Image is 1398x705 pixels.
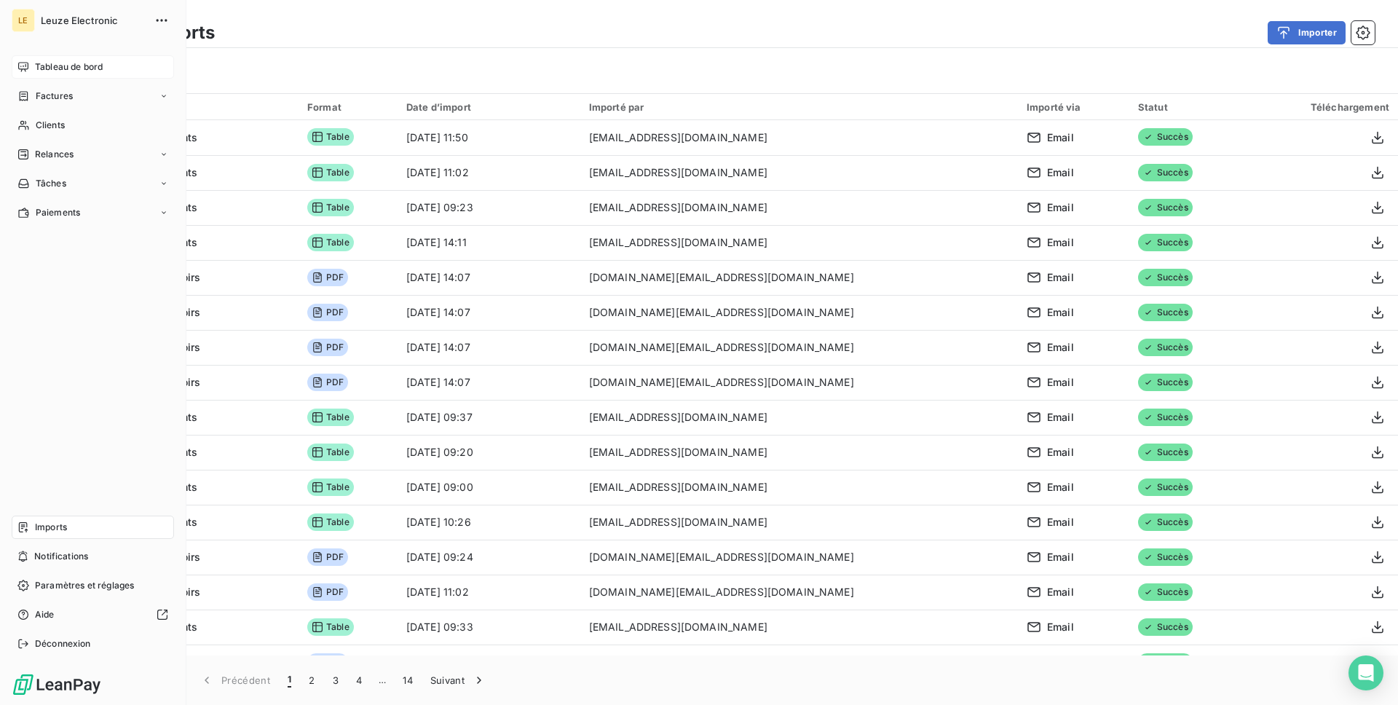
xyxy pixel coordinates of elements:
span: Email [1047,655,1074,669]
span: PDF [307,339,348,356]
span: Email [1047,620,1074,634]
span: 1 [288,673,291,688]
button: 3 [324,665,347,696]
span: Email [1047,165,1074,180]
td: [DATE] 11:50 [398,120,580,155]
span: Email [1047,130,1074,145]
td: [EMAIL_ADDRESS][DOMAIN_NAME] [580,120,1018,155]
span: Succès [1138,444,1193,461]
span: Email [1047,305,1074,320]
td: [DATE] 14:07 [398,295,580,330]
td: [DATE] 10:26 [398,505,580,540]
td: [DATE] 09:33 [398,610,580,645]
td: [DATE] 09:20 [398,435,580,470]
div: Format [307,101,389,113]
span: Succès [1138,339,1193,356]
td: [EMAIL_ADDRESS][DOMAIN_NAME] [580,400,1018,435]
div: LE [12,9,35,32]
span: PDF [307,548,348,566]
td: [DOMAIN_NAME][EMAIL_ADDRESS][DOMAIN_NAME] [580,330,1018,365]
span: Email [1047,585,1074,599]
span: Relances [35,148,74,161]
span: PDF [307,374,348,391]
span: Email [1047,270,1074,285]
td: [DATE] 11:02 [398,575,580,610]
td: [DOMAIN_NAME][EMAIL_ADDRESS][DOMAIN_NAME] [580,575,1018,610]
img: Logo LeanPay [12,673,102,696]
span: Succès [1138,548,1193,566]
td: [EMAIL_ADDRESS][DOMAIN_NAME] [580,190,1018,225]
span: Clients [36,119,65,132]
td: [DATE] 14:07 [398,365,580,400]
span: Email [1047,480,1074,495]
button: 1 [279,665,300,696]
span: Succès [1138,513,1193,531]
span: Succès [1138,199,1193,216]
span: Notifications [34,550,88,563]
button: 14 [394,665,422,696]
span: PDF [307,583,348,601]
span: Succès [1138,478,1193,496]
button: Importer [1268,21,1346,44]
span: Email [1047,200,1074,215]
td: [DOMAIN_NAME][EMAIL_ADDRESS][DOMAIN_NAME] [580,295,1018,330]
span: Email [1047,340,1074,355]
td: [DOMAIN_NAME][EMAIL_ADDRESS][DOMAIN_NAME] [580,365,1018,400]
span: Email [1047,550,1074,564]
td: [DATE] 11:02 [398,155,580,190]
span: Email [1047,445,1074,460]
td: [DATE] 14:07 [398,330,580,365]
span: Table [307,618,354,636]
span: Tableau de bord [35,60,103,74]
div: Importé via [1027,101,1121,113]
span: Table [307,409,354,426]
span: Email [1047,410,1074,425]
span: Tâches [36,177,66,190]
td: [DATE] 08:37 [398,645,580,680]
span: Imports [35,521,67,534]
td: [EMAIL_ADDRESS][DOMAIN_NAME] [580,435,1018,470]
span: Succès [1138,164,1193,181]
td: [EMAIL_ADDRESS][DOMAIN_NAME] [580,505,1018,540]
span: Email [1047,375,1074,390]
td: [DOMAIN_NAME][EMAIL_ADDRESS][DOMAIN_NAME] [580,645,1018,680]
div: Statut [1138,101,1241,113]
td: [EMAIL_ADDRESS][DOMAIN_NAME] [580,155,1018,190]
button: Précédent [191,665,279,696]
span: Succès [1138,234,1193,251]
span: Leuze Electronic [41,15,146,26]
span: Paiements [36,206,80,219]
span: Table [307,234,354,251]
td: [DATE] 09:24 [398,540,580,575]
span: PDF [307,304,348,321]
span: Table [307,513,354,531]
span: Déconnexion [35,637,91,650]
span: Paramètres et réglages [35,579,134,592]
span: Succès [1138,618,1193,636]
button: Suivant [422,665,495,696]
td: [DOMAIN_NAME][EMAIL_ADDRESS][DOMAIN_NAME] [580,540,1018,575]
td: [DOMAIN_NAME][EMAIL_ADDRESS][DOMAIN_NAME] [580,260,1018,295]
div: Téléchargement [1257,101,1389,113]
span: Table [307,478,354,496]
a: Aide [12,603,174,626]
td: [DATE] 14:11 [398,225,580,260]
span: Succès [1138,128,1193,146]
span: Succès [1138,409,1193,426]
span: Succès [1138,304,1193,321]
td: [EMAIL_ADDRESS][DOMAIN_NAME] [580,470,1018,505]
td: [EMAIL_ADDRESS][DOMAIN_NAME] [580,610,1018,645]
span: Succès [1138,653,1193,671]
td: [DATE] 09:37 [398,400,580,435]
span: Succès [1138,269,1193,286]
td: [DATE] 09:23 [398,190,580,225]
span: Succès [1138,374,1193,391]
div: Date d’import [406,101,572,113]
div: Open Intercom Messenger [1348,655,1383,690]
button: 2 [300,665,323,696]
td: [EMAIL_ADDRESS][DOMAIN_NAME] [580,225,1018,260]
span: PDF [307,653,348,671]
span: Aide [35,608,55,621]
span: Table [307,444,354,461]
span: Email [1047,235,1074,250]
